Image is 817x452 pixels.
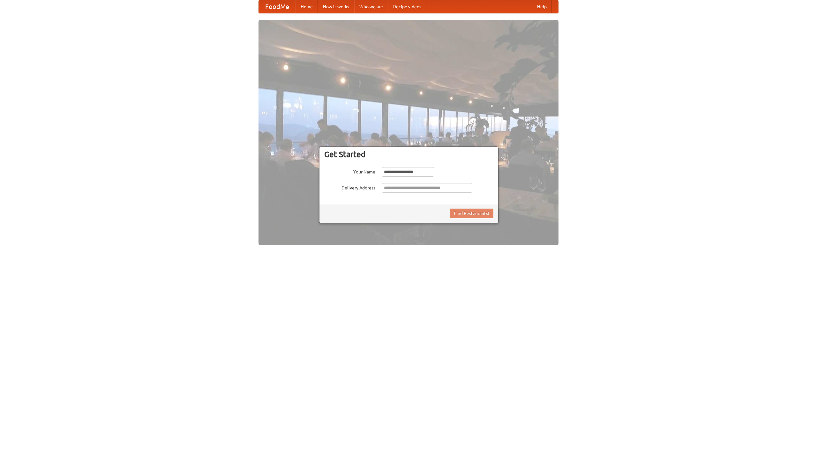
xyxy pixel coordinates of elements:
h3: Get Started [324,149,493,159]
a: FoodMe [259,0,296,13]
a: Who we are [354,0,388,13]
label: Your Name [324,167,375,175]
a: Help [532,0,552,13]
a: Home [296,0,318,13]
a: How it works [318,0,354,13]
label: Delivery Address [324,183,375,191]
button: Find Restaurants! [450,209,493,218]
a: Recipe videos [388,0,426,13]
